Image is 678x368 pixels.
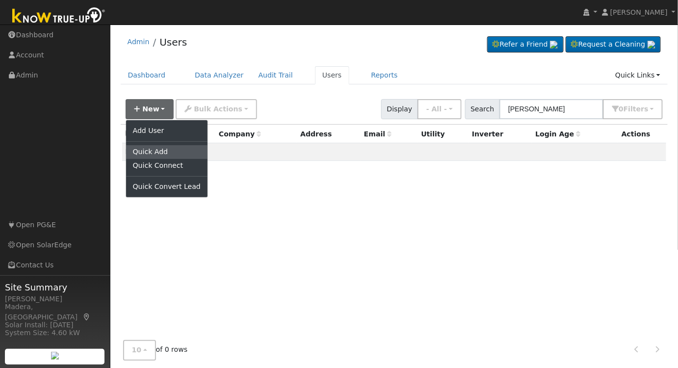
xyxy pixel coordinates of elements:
span: of 0 rows [123,341,188,361]
button: Bulk Actions [176,99,257,119]
a: Quick Connect [126,159,208,173]
td: None [122,143,667,161]
span: s [644,105,648,113]
span: Display [381,99,418,119]
span: Search [465,99,500,119]
a: Audit Trail [251,66,300,84]
div: Address [300,129,357,139]
div: System Size: 4.60 kW [5,328,105,338]
button: 0Filters [603,99,663,119]
div: Actions [622,129,663,139]
a: Users [159,36,187,48]
a: Quick Links [608,66,668,84]
span: New [142,105,159,113]
span: Days since last login [535,130,580,138]
button: New [126,99,174,119]
span: [PERSON_NAME] [610,8,668,16]
a: Add User [126,124,208,137]
input: Search [499,99,603,119]
img: retrieve [648,41,655,49]
button: 10 [123,341,156,361]
div: Madera, [GEOGRAPHIC_DATA] [5,302,105,322]
button: - All - [417,99,462,119]
div: [PERSON_NAME] [5,294,105,304]
span: 10 [132,346,142,354]
span: Email [364,130,391,138]
a: Map [82,313,91,321]
a: Users [315,66,349,84]
span: Company name [219,130,261,138]
div: Utility [421,129,466,139]
span: Filter [624,105,649,113]
span: Bulk Actions [194,105,242,113]
a: Request a Cleaning [566,36,661,53]
a: Admin [128,38,150,46]
img: retrieve [550,41,558,49]
a: Quick Convert Lead [126,180,208,194]
img: Know True-Up [7,5,110,27]
a: Dashboard [121,66,173,84]
a: Data Analyzer [187,66,251,84]
a: Reports [364,66,405,84]
div: Inverter [472,129,528,139]
a: Refer a Friend [487,36,564,53]
span: Site Summary [5,281,105,294]
a: Quick Add [126,145,208,159]
div: Solar Install: [DATE] [5,320,105,330]
img: retrieve [51,352,59,360]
